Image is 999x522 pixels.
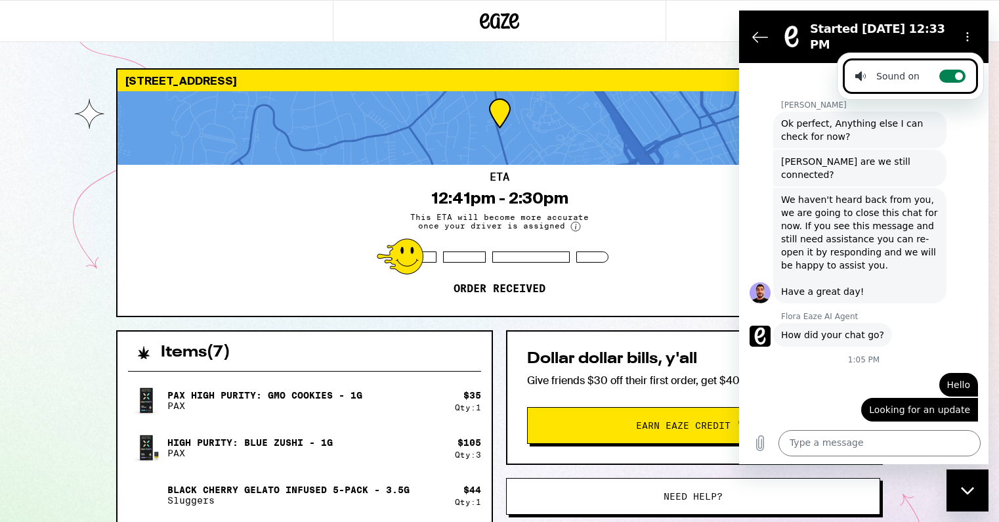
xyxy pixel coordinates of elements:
p: Sluggers [167,495,410,506]
span: Earn Eaze Credit [636,421,731,430]
div: $ 105 [457,437,481,448]
p: Give friends $30 off their first order, get $40 credit for yourself! [527,374,862,387]
div: [STREET_ADDRESS] [117,70,882,91]
p: PAX [167,448,333,458]
div: Qty: 3 [455,450,481,459]
div: 12:41pm - 2:30pm [431,189,568,207]
div: Qty: 1 [455,403,481,412]
h2: Dollar dollar bills, y'all [527,351,862,367]
p: Black Cherry Gelato Infused 5-pack - 3.5g [167,485,410,495]
img: Pax High Purity: GMO Cookies - 1g [128,382,165,419]
h2: ETA [490,172,509,183]
span: This ETA will become more accurate once your driver is assigned [401,213,598,232]
div: Qty: 1 [455,498,481,506]
img: High Purity: Blue Zushi - 1g [128,429,165,466]
img: Black Cherry Gelato Infused 5-pack - 3.5g [128,477,165,513]
p: Pax High Purity: GMO Cookies - 1g [167,390,362,401]
div: $ 35 [463,390,481,401]
p: Order received [454,282,545,295]
iframe: Button to launch messaging window, conversation in progress [946,469,988,511]
button: Earn Eaze Credit [527,407,862,444]
h2: Items ( 7 ) [161,345,230,360]
span: Need help? [664,492,723,501]
iframe: Messaging window [739,11,988,464]
div: $ 44 [463,485,481,495]
button: Need help? [506,478,880,515]
p: PAX [167,401,362,411]
p: High Purity: Blue Zushi - 1g [167,437,333,448]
